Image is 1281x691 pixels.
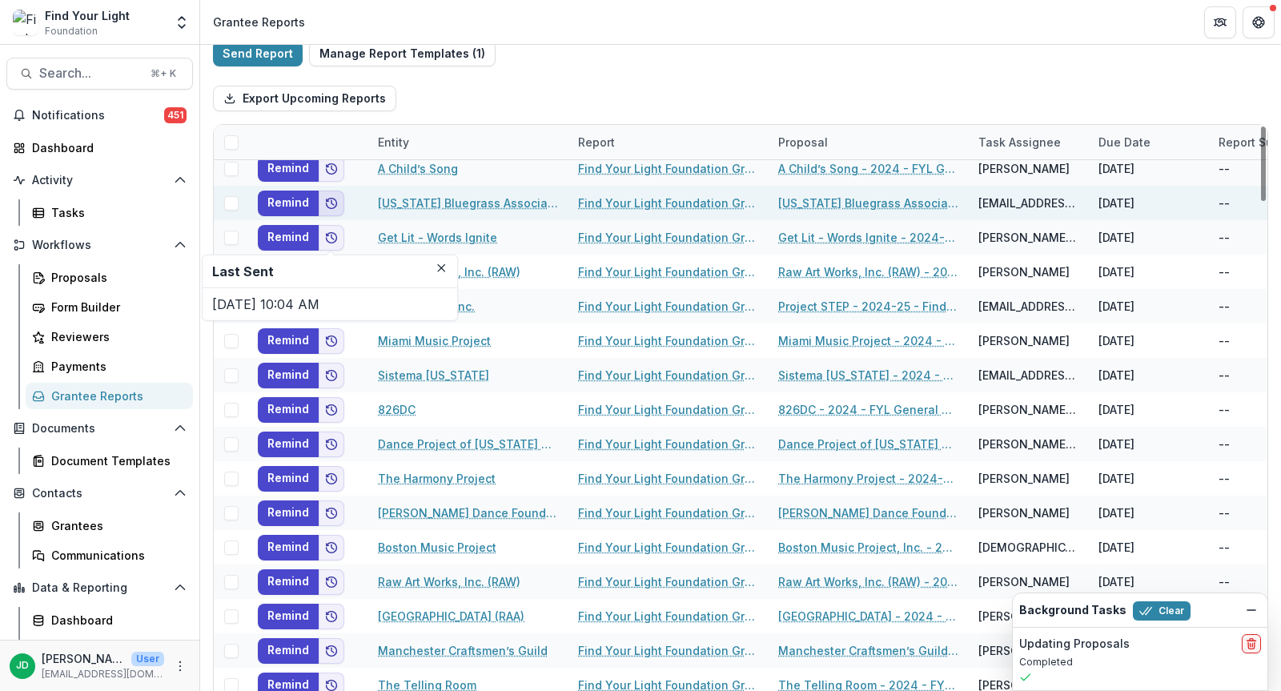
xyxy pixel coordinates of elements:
[1089,392,1209,427] div: [DATE]
[319,569,344,595] button: Add to friends
[1242,601,1261,620] button: Dismiss
[978,195,1079,211] div: [EMAIL_ADDRESS][DOMAIN_NAME]
[45,24,98,38] span: Foundation
[32,487,167,500] span: Contacts
[1219,367,1230,384] div: --
[978,539,1079,556] div: [DEMOGRAPHIC_DATA][PERSON_NAME]
[51,612,180,629] div: Dashboard
[258,569,319,595] button: Remind
[258,156,319,182] button: Remind
[1019,655,1261,669] p: Completed
[164,107,187,123] span: 451
[1219,298,1230,315] div: --
[578,539,759,556] a: Find Your Light Foundation Grant Report
[978,401,1079,418] div: [PERSON_NAME] Pred [PERSON_NAME]
[368,125,568,159] div: Entity
[32,239,167,252] span: Workflows
[1219,195,1230,211] div: --
[319,225,344,251] button: Add to friends
[1089,186,1209,220] div: [DATE]
[319,328,344,354] button: Add to friends
[1089,358,1209,392] div: [DATE]
[51,517,180,534] div: Grantees
[42,667,164,681] p: [EMAIL_ADDRESS][DOMAIN_NAME]
[26,353,193,380] a: Payments
[213,14,305,30] div: Grantee Reports
[778,367,959,384] a: Sistema [US_STATE] - 2024 - FYL General Grant Application
[258,397,319,423] button: Remind
[319,432,344,457] button: Add to friends
[6,232,193,258] button: Open Workflows
[131,652,164,666] p: User
[578,436,759,452] a: Find Your Light Foundation Grant Report
[1089,564,1209,599] div: [DATE]
[378,642,548,659] a: Manchester Craftsmen’s Guild
[212,295,448,314] p: [DATE] 10:04 AM
[51,299,180,315] div: Form Builder
[6,416,193,441] button: Open Documents
[378,470,496,487] a: The Harmony Project
[368,134,419,151] div: Entity
[6,58,193,90] button: Search...
[978,608,1070,625] div: [PERSON_NAME]
[32,109,164,123] span: Notifications
[378,367,489,384] a: Sistema [US_STATE]
[258,604,319,629] button: Remind
[778,160,959,177] a: A Child’s Song - 2024 - FYL General Grant Application
[1089,151,1209,186] div: [DATE]
[319,466,344,492] button: Add to friends
[769,125,969,159] div: Proposal
[6,135,193,161] a: Dashboard
[42,650,125,667] p: [PERSON_NAME]
[978,367,1079,384] div: [EMAIL_ADDRESS][DOMAIN_NAME]
[1219,263,1230,280] div: --
[1019,637,1130,651] h2: Updating Proposals
[578,608,759,625] a: Find Your Light Foundation Grant Report
[1219,504,1230,521] div: --
[1089,530,1209,564] div: [DATE]
[171,657,190,676] button: More
[578,160,759,177] a: Find Your Light Foundation Grant Report
[6,575,193,601] button: Open Data & Reporting
[778,436,959,452] a: Dance Project of [US_STATE] Heights Inc. - 2024 - FYL General Grant Application
[778,298,959,315] a: Project STEP - 2024-25 - Find Your Light Foundation Request for Proposal
[1243,6,1275,38] button: Get Help
[207,10,311,34] nav: breadcrumb
[378,573,520,590] a: Raw Art Works, Inc. (RAW)
[171,6,193,38] button: Open entity switcher
[32,581,167,595] span: Data & Reporting
[1219,470,1230,487] div: --
[1219,160,1230,177] div: --
[378,160,458,177] a: A Child’s Song
[51,269,180,286] div: Proposals
[568,134,624,151] div: Report
[26,512,193,539] a: Grantees
[1219,573,1230,590] div: --
[319,191,344,216] button: Add to friends
[1219,436,1230,452] div: --
[26,542,193,568] a: Communications
[258,466,319,492] button: Remind
[578,332,759,349] a: Find Your Light Foundation Grant Report
[778,642,959,659] a: Manchester Craftsmen’s Guild - 2024 - FYL General Grant Application
[1089,125,1209,159] div: Due Date
[319,535,344,560] button: Add to friends
[978,436,1079,452] div: [PERSON_NAME] [PERSON_NAME]
[258,638,319,664] button: Remind
[26,323,193,350] a: Reviewers
[309,41,496,66] button: Manage Report Templates (1)
[1089,255,1209,289] div: [DATE]
[203,255,457,288] header: Last Sent
[378,504,559,521] a: [PERSON_NAME] Dance Foundation, Inc.
[769,134,837,151] div: Proposal
[26,383,193,409] a: Grantee Reports
[51,328,180,345] div: Reviewers
[39,66,141,81] span: Search...
[778,504,959,521] a: [PERSON_NAME] Dance Foundation, Inc. - 2024 - FYL General Grant Application
[6,167,193,193] button: Open Activity
[258,500,319,526] button: Remind
[1089,427,1209,461] div: [DATE]
[26,448,193,474] a: Document Templates
[978,229,1079,246] div: [PERSON_NAME][EMAIL_ADDRESS][DOMAIN_NAME]
[978,332,1070,349] div: [PERSON_NAME]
